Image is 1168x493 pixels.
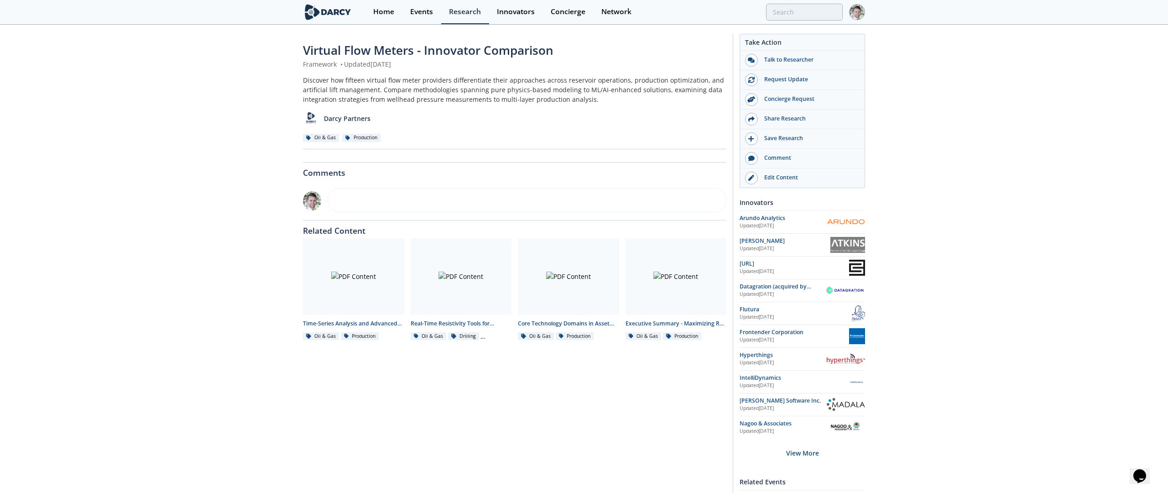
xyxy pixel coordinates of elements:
div: Time-Series Analysis and Advanced Process Control - Innovator Landscape [303,320,404,328]
div: Updated [DATE] [740,405,827,412]
img: a903e274-7291-4a46-8a45-aa7d5115c2ff [303,191,321,210]
div: Edit Content [758,173,860,182]
img: Datagration (acquired by Weatherford) [827,285,865,296]
div: Executive Summary - Maximizing ROI with Virtual Flow Meters and Data Insights [626,320,727,328]
p: Darcy Partners [324,114,370,123]
img: Nagoo & Associates [827,421,865,434]
div: Take Action [740,37,865,51]
div: Datagration (acquired by [PERSON_NAME]) [740,283,827,291]
a: Hyperthings Updated[DATE] Hyperthings [740,351,865,367]
div: Updated [DATE] [740,245,830,252]
div: Updated [DATE] [740,382,849,389]
div: Core Technology Domains in Asset Integrity Automation - Technology Landscape [518,320,619,328]
div: Updated [DATE] [740,336,849,344]
span: • [339,60,344,68]
a: [PERSON_NAME] Updated[DATE] Atkins [740,237,865,253]
img: Flutura [852,305,865,321]
div: Real-Time Resistivity Tools for Thermal Maturity Assessment - Innovator Comparison [411,320,512,328]
img: Frontender Corporation [849,328,865,344]
div: Oil & Gas [626,332,662,341]
a: IntelliDynamics Updated[DATE] IntelliDynamics [740,374,865,390]
div: Comment [758,154,860,162]
div: Production [341,332,379,341]
a: Flutura Updated[DATE] Flutura [740,305,865,321]
div: Talk to Researcher [758,56,860,64]
img: IntelliDynamics [849,374,865,390]
div: Framework Updated [DATE] [303,59,726,69]
div: Share Research [758,115,860,123]
div: Concierge [551,8,585,16]
div: Network [601,8,631,16]
div: Updated [DATE] [740,314,852,321]
div: Oil & Gas [303,332,339,341]
div: Save Research [758,134,860,142]
div: [PERSON_NAME] [740,237,830,245]
div: IntelliDynamics [740,374,849,382]
div: Request Update [758,75,860,84]
div: Related Events [740,474,865,490]
img: Hyperthings [827,354,865,364]
div: [PERSON_NAME] Software Inc. [740,397,827,405]
div: Oil & Gas [303,134,339,142]
div: Updated [DATE] [740,359,827,367]
a: Frontender Corporation Updated[DATE] Frontender Corporation [740,328,865,344]
a: Nagoo & Associates Updated[DATE] Nagoo & Associates [740,420,865,435]
div: [URL] [740,260,849,268]
div: Production [342,134,381,142]
img: Atkins [830,237,865,253]
div: Oil & Gas [411,332,447,341]
div: Events [410,8,433,16]
a: PDF Content Real-Time Resistivity Tools for Thermal Maturity Assessment - Innovator Comparison Oi... [407,238,515,341]
div: Oil & Gas [518,332,554,341]
div: Home [373,8,394,16]
input: Advanced Search [766,4,843,21]
div: Production [556,332,594,341]
a: PDF Content Executive Summary - Maximizing ROI with Virtual Flow Meters and Data Insights Oil & G... [622,238,730,341]
div: Updated [DATE] [740,428,827,435]
a: PDF Content Time-Series Analysis and Advanced Process Control - Innovator Landscape Oil & Gas Pro... [300,238,407,341]
div: Frontender Corporation [740,328,849,336]
div: Innovators [497,8,535,16]
div: Arundo Analytics [740,214,827,222]
div: Updated [DATE] [740,268,849,275]
div: Drilling [448,332,479,341]
div: Hyperthings [740,351,827,359]
a: Arundo Analytics Updated[DATE] Arundo Analytics [740,214,865,230]
a: Edit Content [740,168,865,188]
div: View More [740,439,865,467]
div: Innovators [740,194,865,210]
a: [PERSON_NAME] Software Inc. Updated[DATE] Madala Software Inc. [740,397,865,413]
a: Datagration (acquired by [PERSON_NAME]) Updated[DATE] Datagration (acquired by Weatherford) [740,283,865,299]
img: Madala Software Inc. [827,398,865,411]
div: Research [449,8,481,16]
img: Profile [849,4,865,20]
span: Virtual Flow Meters - Innovator Comparison [303,42,553,58]
a: PDF Content Core Technology Domains in Asset Integrity Automation - Technology Landscape Oil & Ga... [515,238,622,341]
div: Production [663,332,701,341]
div: Discover how fifteen virtual flow meter providers differentiate their approaches across reservoir... [303,75,726,104]
a: [URL] Updated[DATE] C3.ai [740,260,865,276]
img: C3.ai [849,260,865,276]
div: Updated [DATE] [740,291,827,298]
img: logo-wide.svg [303,4,353,20]
div: Updated [DATE] [740,222,827,230]
div: Concierge Request [758,95,860,103]
div: Nagoo & Associates [740,420,827,428]
div: Flutura [740,305,852,314]
div: Related Content [303,220,726,235]
iframe: chat widget [1130,456,1159,484]
img: Arundo Analytics [827,219,865,225]
div: Comments [303,163,726,177]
